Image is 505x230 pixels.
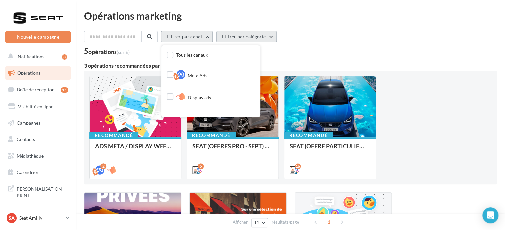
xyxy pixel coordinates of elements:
[4,50,69,64] button: Notifications 3
[187,132,236,139] div: Recommandé
[176,52,208,58] span: Tous les canaux
[84,48,130,55] div: 5
[251,218,268,227] button: 12
[17,153,44,159] span: Médiathèque
[9,215,15,221] span: SA
[19,215,63,221] p: Seat Amilly
[61,87,68,93] div: 11
[17,120,40,125] span: Campagnes
[62,54,67,60] div: 3
[17,169,39,175] span: Calendrier
[192,143,273,156] div: SEAT (OFFRES PRO - SEPT) - SOCIAL MEDIA
[95,143,176,156] div: ADS META / DISPLAY WEEK-END Extraordinaire (JPO) Septembre 2025
[198,163,204,169] div: 5
[17,87,55,92] span: Boîte de réception
[5,212,71,224] a: SA Seat Amilly
[84,63,497,68] div: 3 opérations recommandées par votre enseigne
[17,136,35,142] span: Contacts
[18,104,53,109] span: Visibilité en ligne
[117,49,130,55] span: (sur 6)
[4,100,72,114] a: Visibilité en ligne
[482,207,498,223] div: Open Intercom Messenger
[4,82,72,97] a: Boîte de réception11
[4,165,72,179] a: Calendrier
[100,163,106,169] div: 2
[17,184,68,199] span: PERSONNALISATION PRINT
[4,149,72,163] a: Médiathèque
[284,132,333,139] div: Recommandé
[4,182,72,201] a: PERSONNALISATION PRINT
[17,70,40,76] span: Opérations
[4,66,72,80] a: Opérations
[188,72,207,79] span: Meta Ads
[188,94,211,101] span: Display ads
[233,219,248,225] span: Afficher
[295,163,301,169] div: 16
[254,220,260,225] span: 12
[88,49,130,55] div: opérations
[84,11,497,21] div: Opérations marketing
[161,31,213,42] button: Filtrer par canal
[5,31,71,43] button: Nouvelle campagne
[216,31,277,42] button: Filtrer par catégorie
[324,217,334,227] span: 1
[4,116,72,130] a: Campagnes
[89,132,138,139] div: Recommandé
[290,143,370,156] div: SEAT (OFFRE PARTICULIER - SEPT) - SOCIAL MEDIA
[4,132,72,146] a: Contacts
[18,54,44,59] span: Notifications
[272,219,299,225] span: résultats/page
